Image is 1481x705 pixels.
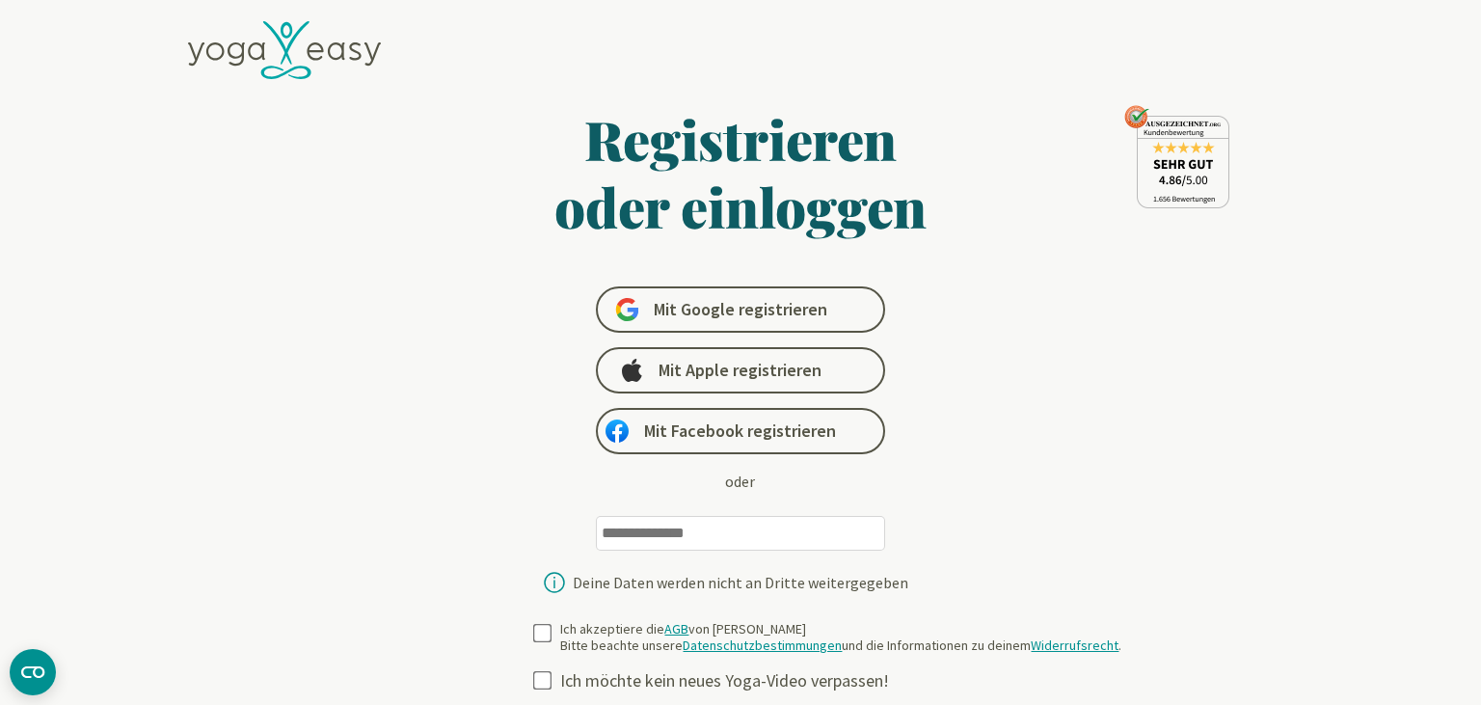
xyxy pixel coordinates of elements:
[560,670,1137,692] div: Ich möchte kein neues Yoga-Video verpassen!
[725,470,755,493] div: oder
[644,420,836,443] span: Mit Facebook registrieren
[664,620,688,637] a: AGB
[560,621,1121,655] div: Ich akzeptiere die von [PERSON_NAME] Bitte beachte unsere und die Informationen zu deinem .
[596,347,885,393] a: Mit Apple registrieren
[367,105,1114,240] h1: Registrieren oder einloggen
[683,637,842,654] a: Datenschutzbestimmungen
[1031,637,1118,654] a: Widerrufsrecht
[10,649,56,695] button: CMP-Widget öffnen
[1124,105,1229,208] img: ausgezeichnet_seal.png
[654,298,827,321] span: Mit Google registrieren
[659,359,821,382] span: Mit Apple registrieren
[596,408,885,454] a: Mit Facebook registrieren
[573,575,908,590] div: Deine Daten werden nicht an Dritte weitergegeben
[596,286,885,333] a: Mit Google registrieren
